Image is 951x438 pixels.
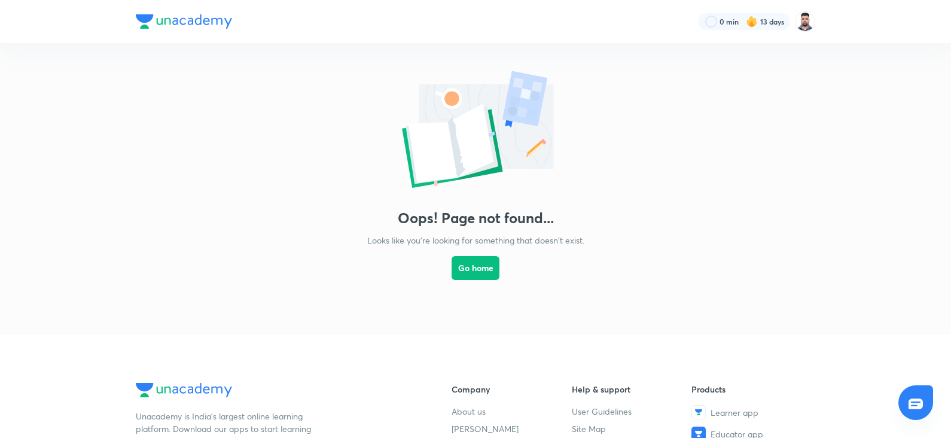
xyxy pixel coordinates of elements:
[398,209,554,227] h3: Oops! Page not found...
[136,383,232,397] img: Company Logo
[452,247,499,311] a: Go home
[452,256,499,280] button: Go home
[572,383,692,396] h6: Help & support
[136,383,413,400] a: Company Logo
[136,410,315,435] p: Unacademy is India’s largest online learning platform. Download our apps to start learning
[691,383,812,396] h6: Products
[711,406,758,419] span: Learner app
[795,11,815,32] img: Maharaj Singh
[452,422,572,435] a: [PERSON_NAME]
[452,405,572,418] a: About us
[691,405,706,419] img: Learner app
[367,234,584,247] p: Looks like you're looking for something that doesn't exist.
[572,405,692,418] a: User Guidelines
[691,405,812,419] a: Learner app
[746,16,758,28] img: streak
[452,383,572,396] h6: Company
[572,422,692,435] a: Site Map
[136,14,232,29] img: Company Logo
[356,67,595,195] img: error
